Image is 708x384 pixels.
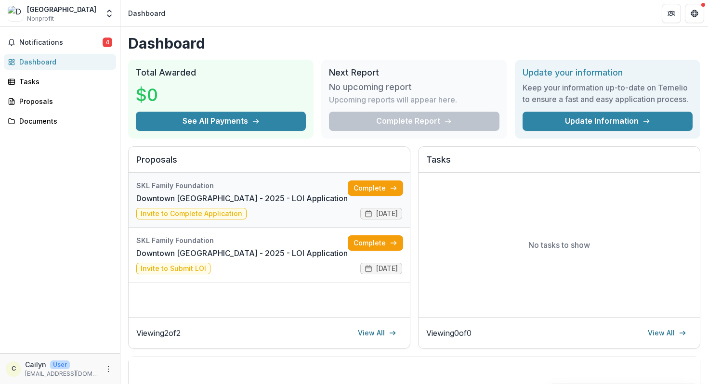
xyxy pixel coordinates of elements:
p: User [50,360,70,369]
h2: Next Report [329,67,499,78]
a: Proposals [4,93,116,109]
a: View All [642,325,692,341]
a: Documents [4,113,116,129]
h2: Update your information [523,67,693,78]
p: [EMAIL_ADDRESS][DOMAIN_NAME] [25,370,99,378]
a: Downtown [GEOGRAPHIC_DATA] - 2025 - LOI Application [136,247,348,259]
p: Viewing 2 of 2 [136,327,181,339]
a: Complete [348,235,403,251]
h1: Dashboard [128,35,700,52]
h2: Total Awarded [136,67,306,78]
a: Tasks [4,74,116,90]
button: Get Help [685,4,704,23]
nav: breadcrumb [124,6,169,20]
a: Update Information [523,112,693,131]
div: [GEOGRAPHIC_DATA] [27,4,96,14]
div: Dashboard [19,57,108,67]
a: Dashboard [4,54,116,70]
h2: Proposals [136,154,402,173]
p: No tasks to show [528,239,590,251]
a: Complete [348,180,403,196]
div: Documents [19,116,108,126]
div: Tasks [19,77,108,87]
h3: No upcoming report [329,82,412,92]
a: View All [352,325,402,341]
p: Upcoming reports will appear here. [329,94,457,105]
button: Open entity switcher [103,4,116,23]
button: Notifications4 [4,35,116,50]
div: Cailyn [12,366,16,372]
a: Downtown [GEOGRAPHIC_DATA] - 2025 - LOI Application [136,192,348,204]
button: Partners [662,4,681,23]
span: Nonprofit [27,14,54,23]
p: Cailyn [25,359,46,370]
span: 4 [103,38,112,47]
div: Dashboard [128,8,165,18]
img: Downtown Women's Center [8,6,23,21]
h3: Keep your information up-to-date on Temelio to ensure a fast and easy application process. [523,82,693,105]
p: Viewing 0 of 0 [426,327,472,339]
h3: $0 [136,82,208,108]
button: See All Payments [136,112,306,131]
div: Proposals [19,96,108,106]
button: More [103,363,114,375]
span: Notifications [19,38,103,47]
h2: Tasks [426,154,692,173]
